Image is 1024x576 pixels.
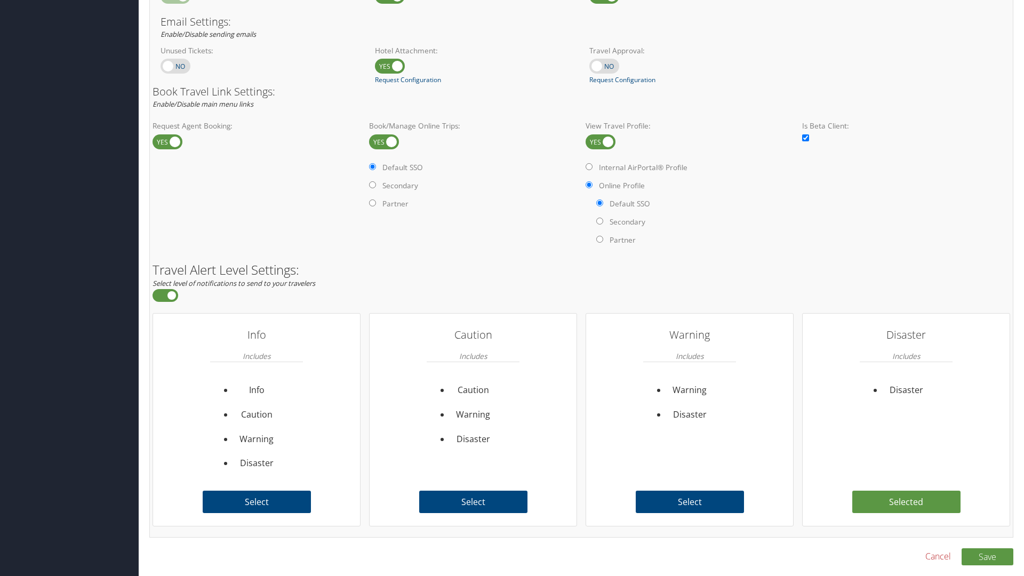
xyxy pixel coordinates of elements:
li: Info [234,378,280,403]
h2: Travel Alert Level Settings: [153,263,1010,276]
label: Default SSO [382,162,423,173]
label: Partner [610,235,636,245]
label: Secondary [382,180,418,191]
li: Disaster [450,427,497,452]
label: Select [419,491,527,513]
em: Enable/Disable main menu links [153,99,253,109]
h3: Disaster [860,324,953,346]
label: Select [636,491,744,513]
li: Disaster [234,451,280,476]
li: Disaster [667,403,713,427]
em: Includes [459,346,487,366]
em: Includes [676,346,703,366]
li: Disaster [883,378,930,403]
em: Includes [892,346,920,366]
em: Includes [243,346,270,366]
h3: Info [210,324,303,346]
li: Warning [450,403,497,427]
label: Internal AirPortal® Profile [599,162,687,173]
h3: Caution [427,324,519,346]
a: Request Configuration [589,75,655,85]
h3: Book Travel Link Settings: [153,86,1010,97]
label: Online Profile [599,180,645,191]
label: Is Beta Client: [802,121,1010,131]
label: Travel Approval: [589,45,788,56]
li: Warning [667,378,713,403]
label: Selected [852,491,961,513]
button: Save [962,548,1013,565]
li: Caution [234,403,280,427]
label: Hotel Attachment: [375,45,573,56]
label: Secondary [610,217,645,227]
a: Cancel [925,550,951,563]
label: Partner [382,198,409,209]
h3: Warning [643,324,736,346]
label: Default SSO [610,198,650,209]
li: Caution [450,378,497,403]
label: Unused Tickets: [161,45,359,56]
em: Enable/Disable sending emails [161,29,256,39]
label: Request Agent Booking: [153,121,361,131]
label: Book/Manage Online Trips: [369,121,577,131]
label: View Travel Profile: [586,121,794,131]
a: Request Configuration [375,75,441,85]
h3: Email Settings: [161,17,1002,27]
label: Select [203,491,311,513]
li: Warning [234,427,280,452]
em: Select level of notifications to send to your travelers [153,278,315,288]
